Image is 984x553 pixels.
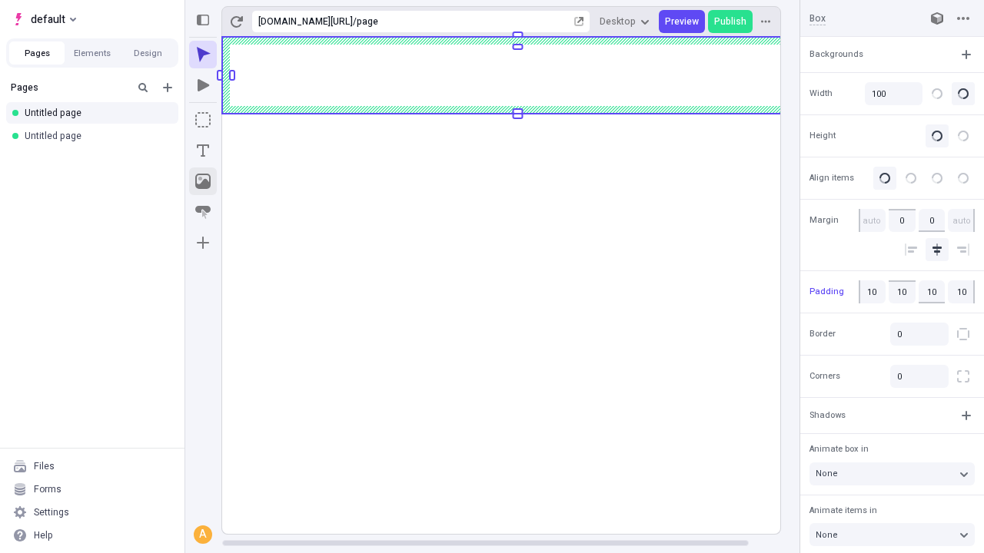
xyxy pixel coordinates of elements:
span: Desktop [600,15,636,28]
div: Files [34,460,55,472]
button: Pages [9,41,65,65]
button: None [809,523,975,546]
span: None [816,467,838,480]
button: Preview [659,10,705,33]
span: Corners [809,370,840,383]
span: default [31,10,65,28]
button: Pixels [926,82,949,105]
button: Align right [952,238,975,261]
div: A [195,527,211,542]
span: Align items [809,171,854,184]
button: Stretch [952,124,975,147]
span: None [816,528,838,541]
button: Select site [6,8,82,31]
span: Animate items in [809,504,877,517]
input: auto [889,209,916,232]
button: Percentage [952,82,975,105]
div: Help [34,529,53,541]
span: Shadows [809,409,846,422]
button: Align left [899,238,922,261]
button: Space between [952,167,975,190]
div: Settings [34,506,69,518]
input: auto [859,209,886,232]
div: page [357,15,571,28]
button: Top [873,167,896,190]
span: Height [809,129,836,142]
button: Align center [926,238,949,261]
div: / [353,15,357,28]
button: Button [189,198,217,226]
span: Border [809,328,836,341]
button: Bottom [926,167,949,190]
div: Forms [34,483,61,495]
button: Add new [158,78,177,97]
span: Preview [665,15,699,28]
button: Desktop [593,10,656,33]
button: Design [120,41,175,65]
div: [URL][DOMAIN_NAME] [258,15,353,28]
button: Image [189,167,217,195]
button: Middle [899,167,922,190]
span: Width [809,87,833,100]
span: Padding [809,285,844,298]
div: Untitled page [25,130,166,142]
input: auto [919,209,946,232]
div: Untitled page [25,107,166,119]
input: Box [809,12,910,25]
button: Publish [708,10,753,33]
span: Animate box in [809,442,869,455]
button: None [809,462,975,485]
button: Text [189,137,217,164]
span: Publish [714,15,746,28]
button: Auto [926,124,949,147]
button: Box [189,106,217,134]
input: auto [948,209,975,232]
button: Elements [65,41,120,65]
span: Margin [809,214,839,227]
span: Backgrounds [809,48,863,61]
div: Pages [11,81,128,94]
